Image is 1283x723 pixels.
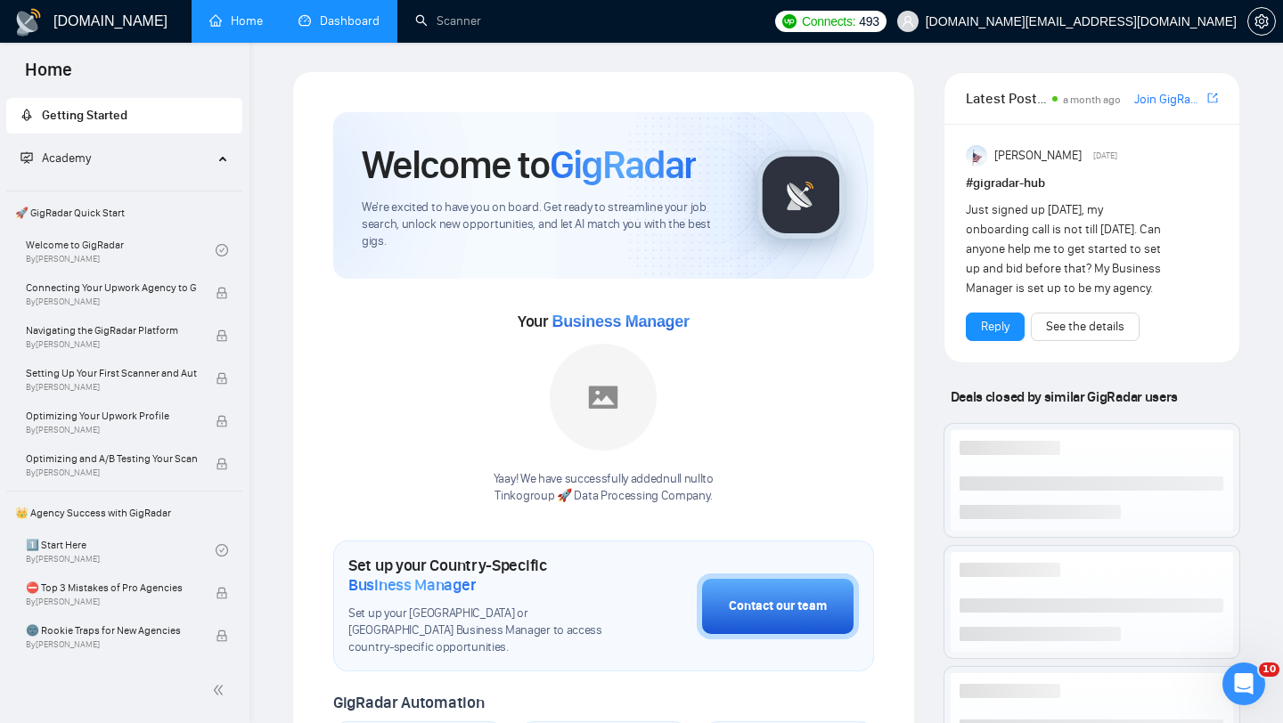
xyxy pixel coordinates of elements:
img: Anisuzzaman Khan [966,145,987,167]
span: By [PERSON_NAME] [26,339,197,350]
span: export [1207,91,1218,105]
span: We're excited to have you on board. Get ready to streamline your job search, unlock new opportuni... [362,199,728,250]
button: setting [1247,7,1276,36]
span: lock [216,458,228,470]
img: placeholder.png [550,344,657,451]
span: By [PERSON_NAME] [26,467,197,478]
a: homeHome [209,13,263,28]
li: Getting Started [6,98,242,134]
span: Connecting Your Upwork Agency to GigRadar [26,279,197,297]
span: ⛔ Top 3 Mistakes of Pro Agencies [26,579,197,597]
a: Welcome to GigRadarBy[PERSON_NAME] [26,231,216,270]
a: Reply [981,317,1009,337]
span: check-circle [216,244,228,256]
span: Optimizing Your Upwork Profile [26,407,197,425]
span: lock [216,587,228,599]
div: Just signed up [DATE], my onboarding call is not till [DATE]. Can anyone help me to get started t... [966,200,1168,298]
div: Contact our team [729,597,827,616]
span: Academy [42,150,91,166]
span: 10 [1259,662,1279,677]
span: lock [216,630,228,642]
img: logo [14,8,43,37]
button: Reply [966,313,1025,341]
a: Join GigRadar Slack Community [1134,90,1204,110]
img: upwork-logo.png [782,14,797,28]
span: Set up your [GEOGRAPHIC_DATA] or [GEOGRAPHIC_DATA] Business Manager to access country-specific op... [348,605,608,656]
span: a month ago [1063,93,1121,106]
span: double-left [212,681,230,699]
h1: # gigradar-hub [966,174,1218,193]
span: 493 [859,12,878,31]
span: lock [216,329,228,342]
span: Academy [20,150,91,166]
span: GigRadar [550,141,696,189]
span: By [PERSON_NAME] [26,597,197,607]
span: Optimizing and A/B Testing Your Scanner for Better Results [26,450,197,467]
span: Deals closed by similar GigRadar users [944,381,1185,412]
span: GigRadar Automation [333,693,484,712]
span: Your [518,312,690,331]
span: Connects: [802,12,855,31]
p: Tinkogroup 🚀 Data Processing Company . [494,488,714,505]
a: searchScanner [415,13,481,28]
span: Business Manager [348,575,476,595]
span: Business Manager [552,313,689,330]
span: Getting Started [42,108,127,123]
span: lock [216,287,228,299]
a: dashboardDashboard [298,13,380,28]
span: [PERSON_NAME] [994,146,1082,166]
span: By [PERSON_NAME] [26,297,197,307]
a: 1️⃣ Start HereBy[PERSON_NAME] [26,531,216,570]
div: Yaay! We have successfully added null null to [494,471,714,505]
span: By [PERSON_NAME] [26,639,197,650]
span: Latest Posts from the GigRadar Community [966,87,1047,110]
span: 👑 Agency Success with GigRadar [8,495,241,531]
span: check-circle [216,544,228,556]
h1: Set up your Country-Specific [348,556,608,595]
span: Setting Up Your First Scanner and Auto-Bidder [26,364,197,382]
span: By [PERSON_NAME] [26,425,197,435]
span: rocket [20,109,33,121]
button: See the details [1031,313,1140,341]
span: user [902,15,914,28]
span: By [PERSON_NAME] [26,382,197,393]
a: export [1207,90,1218,107]
span: lock [216,372,228,385]
button: Contact our team [697,573,859,639]
span: fund-projection-screen [20,151,33,164]
a: setting [1247,14,1276,28]
iframe: Intercom live chat [1222,662,1265,705]
span: [DATE] [1093,148,1117,164]
span: Home [11,57,86,94]
a: See the details [1046,317,1124,337]
span: lock [216,415,228,427]
span: 🚀 GigRadar Quick Start [8,195,241,231]
span: 🌚 Rookie Traps for New Agencies [26,621,197,639]
span: setting [1248,14,1275,28]
span: Navigating the GigRadar Platform [26,321,197,339]
img: gigradar-logo.png [756,150,846,240]
h1: Welcome to [362,141,696,189]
